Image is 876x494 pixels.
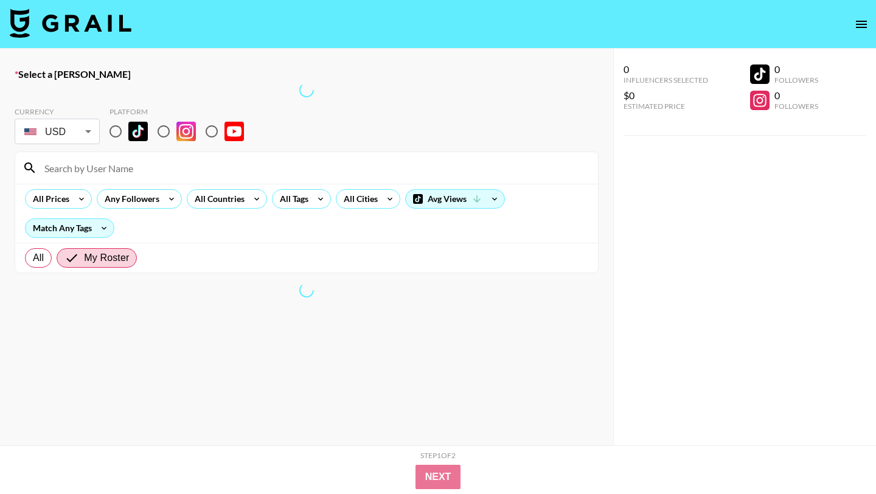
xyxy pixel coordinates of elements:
div: Step 1 of 2 [420,451,456,460]
img: YouTube [224,122,244,141]
div: All Countries [187,190,247,208]
input: Search by User Name [37,158,591,178]
button: Next [415,465,461,489]
span: Refreshing talent, clients, lists, bookers, countries, tags, cities, talent, talent... [297,81,316,99]
div: 0 [624,63,708,75]
div: All Tags [273,190,311,208]
span: Refreshing talent, clients, lists, bookers, countries, tags, cities, talent, talent... [297,281,316,299]
div: Followers [774,75,818,85]
div: Match Any Tags [26,219,114,237]
label: Select a [PERSON_NAME] [15,68,599,80]
div: 0 [774,63,818,75]
div: Avg Views [406,190,504,208]
img: TikTok [128,122,148,141]
div: $0 [624,89,708,102]
div: Currency [15,107,100,116]
img: Instagram [176,122,196,141]
div: 0 [774,89,818,102]
div: Platform [109,107,254,116]
img: Grail Talent [10,9,131,38]
div: Estimated Price [624,102,708,111]
span: All [33,251,44,265]
div: All Cities [336,190,380,208]
span: My Roster [84,251,129,265]
div: USD [17,121,97,142]
div: All Prices [26,190,72,208]
div: Followers [774,102,818,111]
div: Influencers Selected [624,75,708,85]
div: Any Followers [97,190,162,208]
button: open drawer [849,12,874,37]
